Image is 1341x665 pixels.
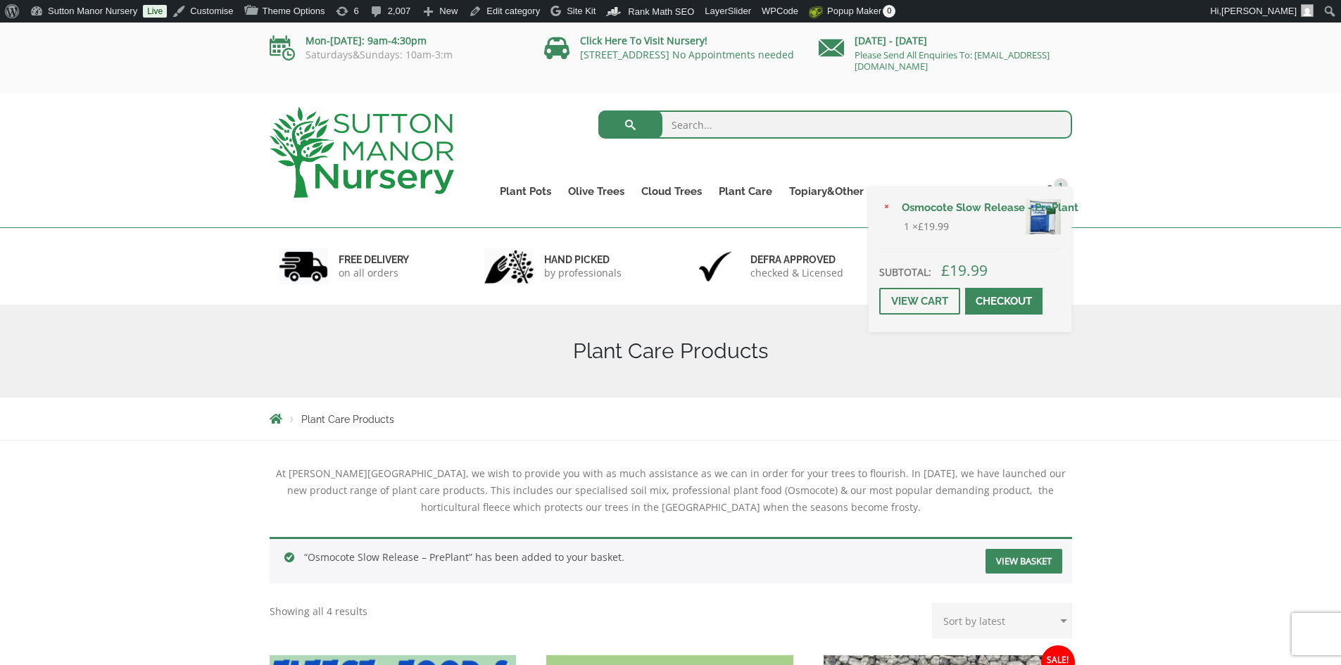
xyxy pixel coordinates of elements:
a: Osmocote Slow Release - PrePlant [893,197,1061,218]
img: 1.jpg [279,248,328,284]
img: 3.jpg [691,248,740,284]
a: Topiary&Other [781,182,872,201]
h6: Defra approved [750,253,843,266]
a: Cloud Trees [633,182,710,201]
a: Please Send All Enquiries To: [EMAIL_ADDRESS][DOMAIN_NAME] [855,49,1050,72]
img: 2.jpg [484,248,534,284]
img: logo [270,107,454,198]
span: [PERSON_NAME] [1221,6,1297,16]
h1: Plant Care Products [270,338,1072,364]
span: 0 [883,5,895,18]
bdi: 19.99 [941,260,988,280]
p: on all orders [339,266,409,280]
bdi: 19.99 [918,220,949,233]
p: [DATE] - [DATE] [819,32,1072,49]
a: 1 [1036,182,1072,201]
img: Osmocote Slow Release - PrePlant [1026,199,1061,234]
span: £ [941,260,950,280]
p: by professionals [544,266,622,280]
span: 1 × [904,218,949,235]
a: Click Here To Visit Nursery! [580,34,707,47]
a: View basket [986,549,1062,574]
a: Olive Trees [560,182,633,201]
a: Contact [979,182,1036,201]
span: Site Kit [567,6,596,16]
div: At [PERSON_NAME][GEOGRAPHIC_DATA], we wish to provide you with as much assistance as we can in or... [270,465,1072,516]
a: Checkout [965,288,1043,315]
a: Plant Pots [491,182,560,201]
h6: hand picked [544,253,622,266]
p: Mon-[DATE]: 9am-4:30pm [270,32,523,49]
div: “Osmocote Slow Release – PrePlant” has been added to your basket. [270,537,1072,583]
a: View cart [879,288,960,315]
span: Rank Math SEO [628,6,694,17]
span: 1 [1054,178,1068,192]
strong: Subtotal: [879,265,931,279]
nav: Breadcrumbs [270,413,1072,424]
a: About [872,182,920,201]
p: Showing all 4 results [270,603,367,620]
input: Search... [598,110,1072,139]
select: Shop order [932,603,1072,638]
a: Remove Osmocote Slow Release - PrePlant from basket [879,201,895,216]
a: [STREET_ADDRESS] No Appointments needed [580,48,794,61]
a: Live [143,5,167,18]
a: Delivery [920,182,979,201]
span: Plant Care Products [301,414,394,425]
span: £ [918,220,924,233]
h6: FREE DELIVERY [339,253,409,266]
p: Saturdays&Sundays: 10am-3:m [270,49,523,61]
a: Plant Care [710,182,781,201]
p: checked & Licensed [750,266,843,280]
